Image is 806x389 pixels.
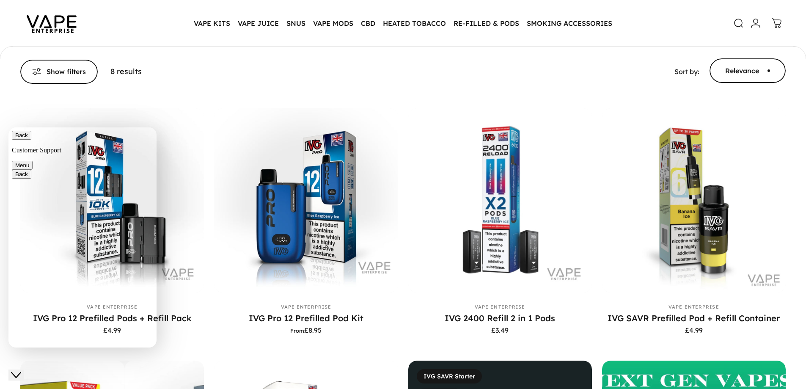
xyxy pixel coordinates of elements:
[602,108,786,292] a: IVG SAVR Prefilled Pod + Refill Container
[450,14,523,32] summary: RE-FILLED & PODS
[767,14,786,33] a: 0 items
[408,108,592,292] img: IVG 2400 Refill 2 in 1 Pods
[379,14,450,32] summary: HEATED TOBACCO
[668,304,719,310] a: Vape Enterprise
[290,327,304,334] small: From
[20,60,98,84] button: Show filters
[357,14,379,32] summary: CBD
[674,67,699,76] span: Sort by:
[417,369,482,383] a: IVG SAVR Starter
[14,3,90,43] img: Vape Enterprise
[685,327,703,334] span: £4.99
[8,355,36,381] iframe: chat widget
[110,66,142,78] p: 8 results
[190,14,616,32] nav: Primary
[475,304,525,310] a: Vape Enterprise
[249,313,363,323] a: IVG Pro 12 Prefilled Pod Kit
[309,14,357,32] summary: VAPE MODS
[8,127,157,348] iframe: chat widget
[234,14,283,32] summary: VAPE JUICE
[20,108,204,292] a: IVG Pro 12 Prefilled Pods + Refill Pack
[290,327,322,334] span: £8.95
[214,108,398,292] img: IVG Pro 12 Prefilled Pod Kit
[281,304,332,310] a: Vape Enterprise
[445,313,555,323] a: IVG 2400 Refill 2 in 1 Pods
[608,313,780,323] a: IVG SAVR Prefilled Pod + Refill Container
[190,14,234,32] summary: VAPE KITS
[491,327,509,334] span: £3.49
[523,14,616,32] summary: SMOKING ACCESSORIES
[602,108,786,292] img: IVG Savr Pods
[283,14,309,32] summary: SNUS
[20,108,204,292] img: IVG Pro Refill Pod 10K Puff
